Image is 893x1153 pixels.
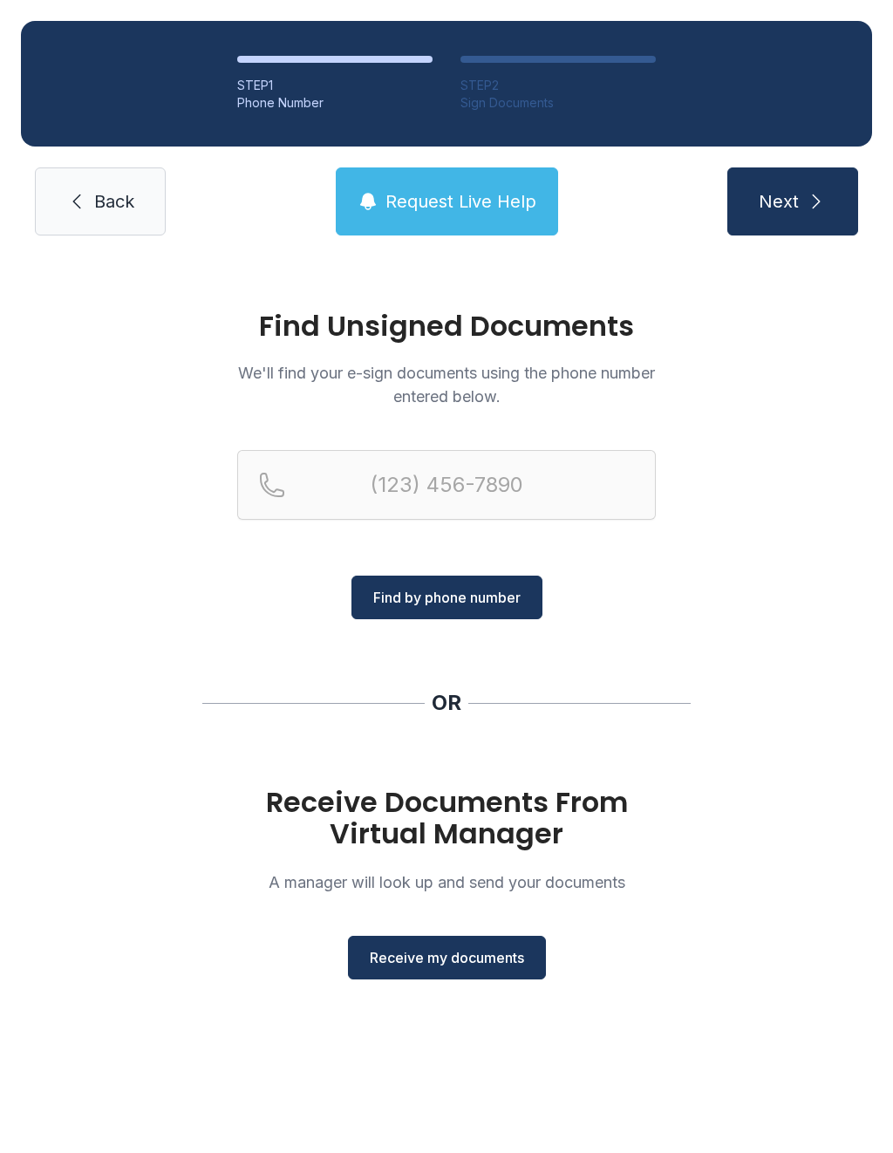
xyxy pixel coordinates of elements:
div: STEP 2 [460,77,656,94]
span: Receive my documents [370,947,524,968]
div: Phone Number [237,94,433,112]
div: Sign Documents [460,94,656,112]
p: We'll find your e-sign documents using the phone number entered below. [237,361,656,408]
span: Back [94,189,134,214]
div: OR [432,689,461,717]
span: Find by phone number [373,587,521,608]
p: A manager will look up and send your documents [237,870,656,894]
div: STEP 1 [237,77,433,94]
h1: Find Unsigned Documents [237,312,656,340]
input: Reservation phone number [237,450,656,520]
span: Request Live Help [385,189,536,214]
h1: Receive Documents From Virtual Manager [237,787,656,849]
span: Next [759,189,799,214]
